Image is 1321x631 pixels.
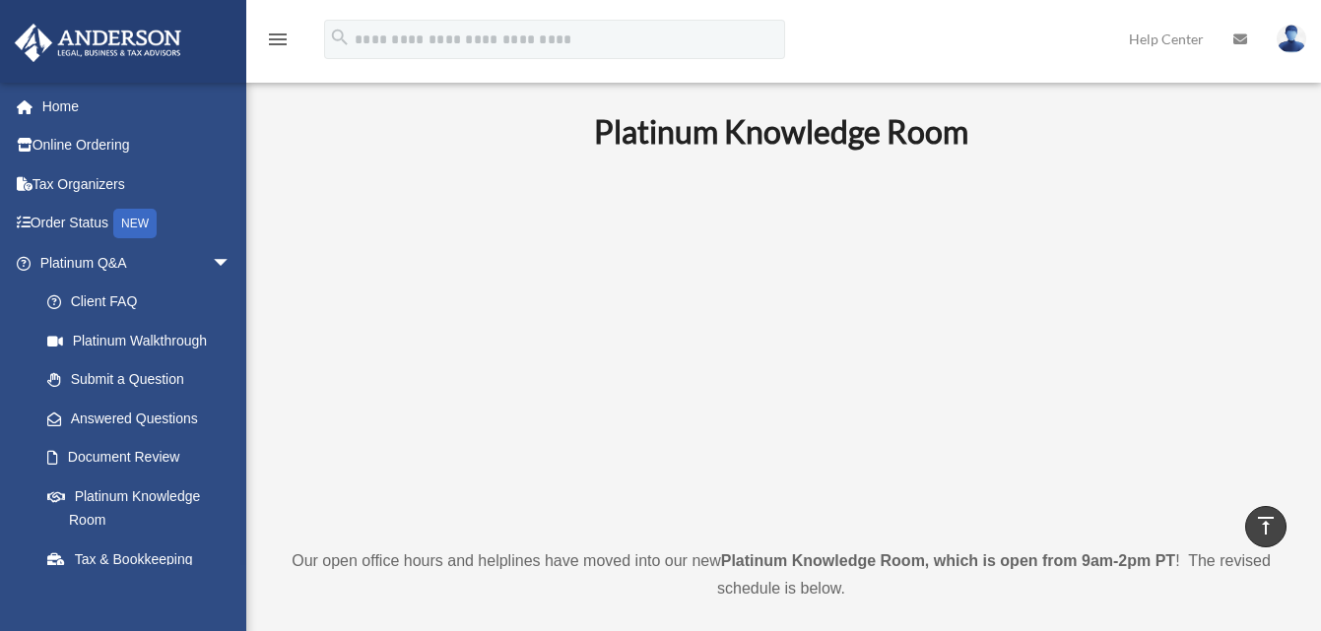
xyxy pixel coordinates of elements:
a: Online Ordering [14,126,261,165]
img: Anderson Advisors Platinum Portal [9,24,187,62]
b: Platinum Knowledge Room [594,112,968,151]
img: User Pic [1277,25,1306,53]
a: Submit a Question [28,360,261,400]
a: Platinum Knowledge Room [28,476,251,539]
p: Our open office hours and helplines have moved into our new ! The revised schedule is below. [281,547,1282,602]
i: vertical_align_top [1254,514,1278,537]
a: menu [266,34,290,51]
a: Tax Organizers [14,164,261,204]
a: Client FAQ [28,283,261,322]
a: Order StatusNEW [14,204,261,244]
iframe: 231110_Toby_KnowledgeRoom [486,178,1077,511]
a: Platinum Q&Aarrow_drop_down [14,243,261,283]
strong: Platinum Knowledge Room, which is open from 9am-2pm PT [721,552,1175,569]
span: arrow_drop_down [212,243,251,284]
a: Tax & Bookkeeping Packages [28,539,261,602]
i: search [329,27,351,48]
a: Home [14,87,261,126]
a: vertical_align_top [1245,506,1287,547]
i: menu [266,28,290,51]
a: Answered Questions [28,399,261,438]
div: NEW [113,209,157,238]
a: Platinum Walkthrough [28,321,261,360]
a: Document Review [28,438,261,477]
